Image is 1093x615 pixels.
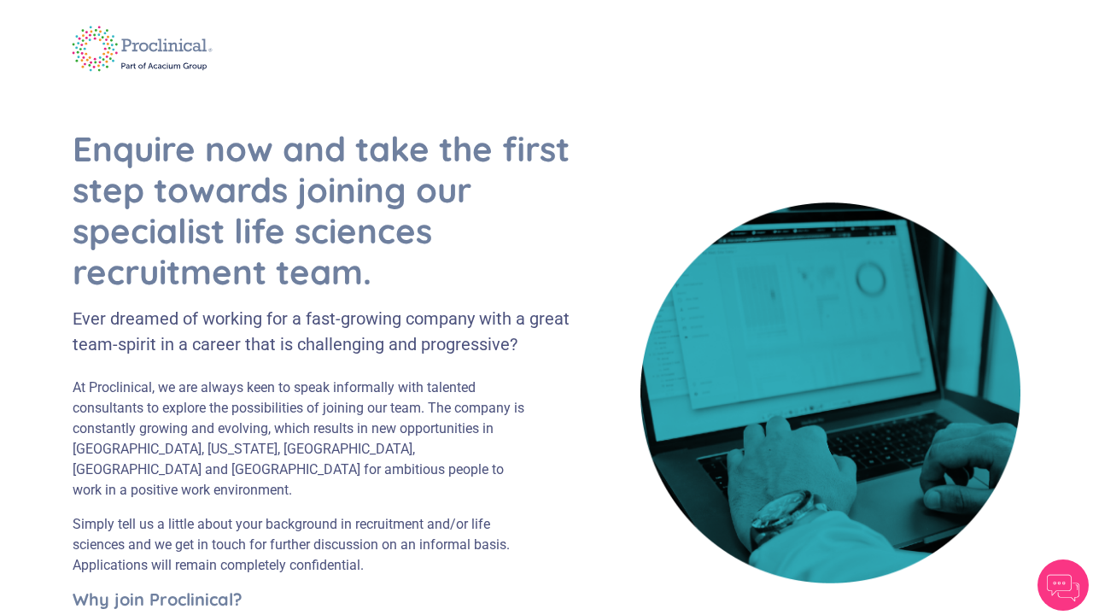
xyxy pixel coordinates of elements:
h5: Why join Proclinical? [73,589,533,610]
h1: Enquire now and take the first step towards joining our specialist life sciences recruitment team. [73,128,574,292]
img: book cover [640,202,1020,583]
div: Ever dreamed of working for a fast-growing company with a great team-spirit in a career that is c... [73,306,574,357]
p: At Proclinical, we are always keen to speak informally with talented consultants to explore the p... [73,378,533,501]
img: logo [60,15,225,83]
img: Chatbot [1037,559,1089,611]
p: Simply tell us a little about your background in recruitment and/or life sciences and we get in t... [73,514,533,576]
